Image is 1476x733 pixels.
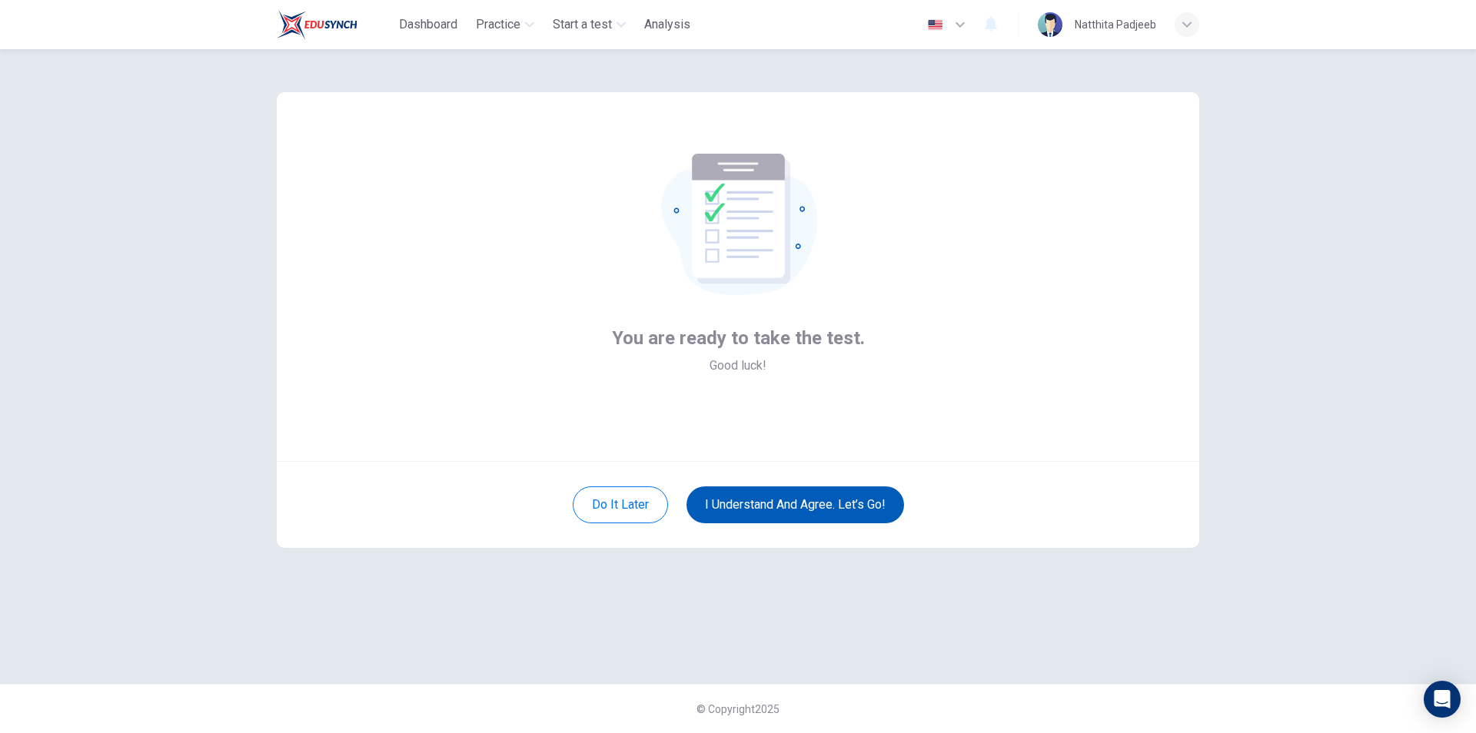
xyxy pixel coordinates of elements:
span: Analysis [644,15,690,34]
button: Analysis [638,11,696,38]
div: Open Intercom Messenger [1424,681,1461,718]
button: Dashboard [393,11,464,38]
button: Start a test [547,11,632,38]
span: Dashboard [399,15,457,34]
span: Good luck! [710,357,766,375]
div: Natthita Padjeeb [1075,15,1156,34]
span: Practice [476,15,520,34]
button: I understand and agree. Let’s go! [686,486,904,523]
span: Start a test [553,15,612,34]
span: You are ready to take the test. [612,326,865,350]
img: Profile picture [1038,12,1062,37]
img: Train Test logo [277,9,357,40]
span: © Copyright 2025 [696,703,780,715]
button: Practice [470,11,540,38]
button: Do it later [573,486,668,523]
a: Train Test logo [277,9,393,40]
img: en [926,19,945,31]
